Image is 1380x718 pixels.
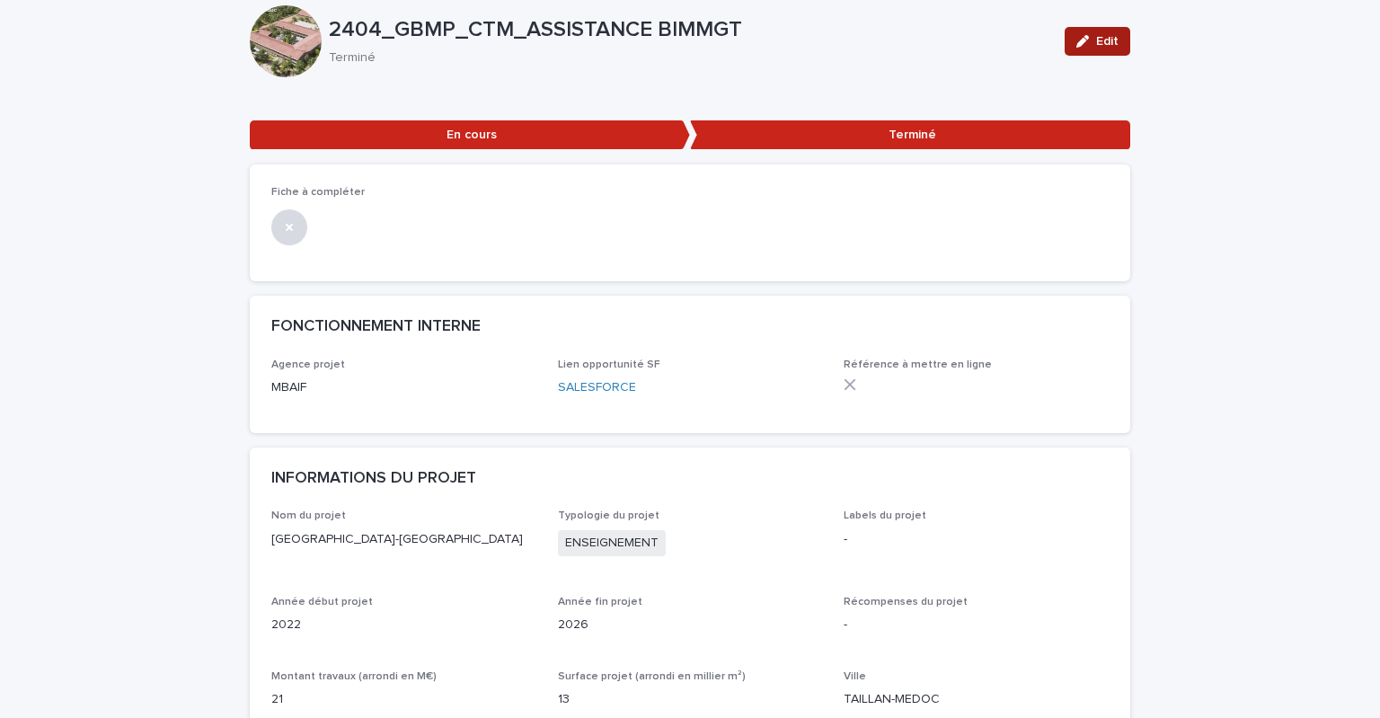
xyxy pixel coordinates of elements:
p: - [844,530,1109,549]
span: Année début projet [271,597,373,607]
p: En cours [250,120,690,150]
span: Typologie du projet [558,510,659,521]
h2: FONCTIONNEMENT INTERNE [271,317,481,337]
span: Edit [1096,35,1119,48]
span: Surface projet (arrondi en millier m²) [558,671,746,682]
p: 2022 [271,616,536,634]
p: TAILLAN-MEDOC [844,690,1109,709]
span: Fiche à compléter [271,187,365,198]
span: Ville [844,671,866,682]
span: Lien opportunité SF [558,359,660,370]
span: Agence projet [271,359,345,370]
button: Edit [1065,27,1130,56]
p: - [844,616,1109,634]
span: Labels du projet [844,510,926,521]
p: MBAIF [271,378,536,397]
span: Référence à mettre en ligne [844,359,992,370]
p: 2404_GBMP_CTM_ASSISTANCE BIMMGT [329,17,1050,43]
p: [GEOGRAPHIC_DATA]-[GEOGRAPHIC_DATA] [271,530,536,549]
span: Année fin projet [558,597,642,607]
span: Nom du projet [271,510,346,521]
span: ENSEIGNEMENT [558,530,666,556]
span: Récompenses du projet [844,597,968,607]
p: Terminé [690,120,1130,150]
p: 2026 [558,616,823,634]
p: 21 [271,690,536,709]
a: SALESFORCE [558,381,636,394]
h2: INFORMATIONS DU PROJET [271,469,476,489]
span: Montant travaux (arrondi en M€) [271,671,437,682]
p: Terminé [329,50,1043,66]
p: 13 [558,690,823,709]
